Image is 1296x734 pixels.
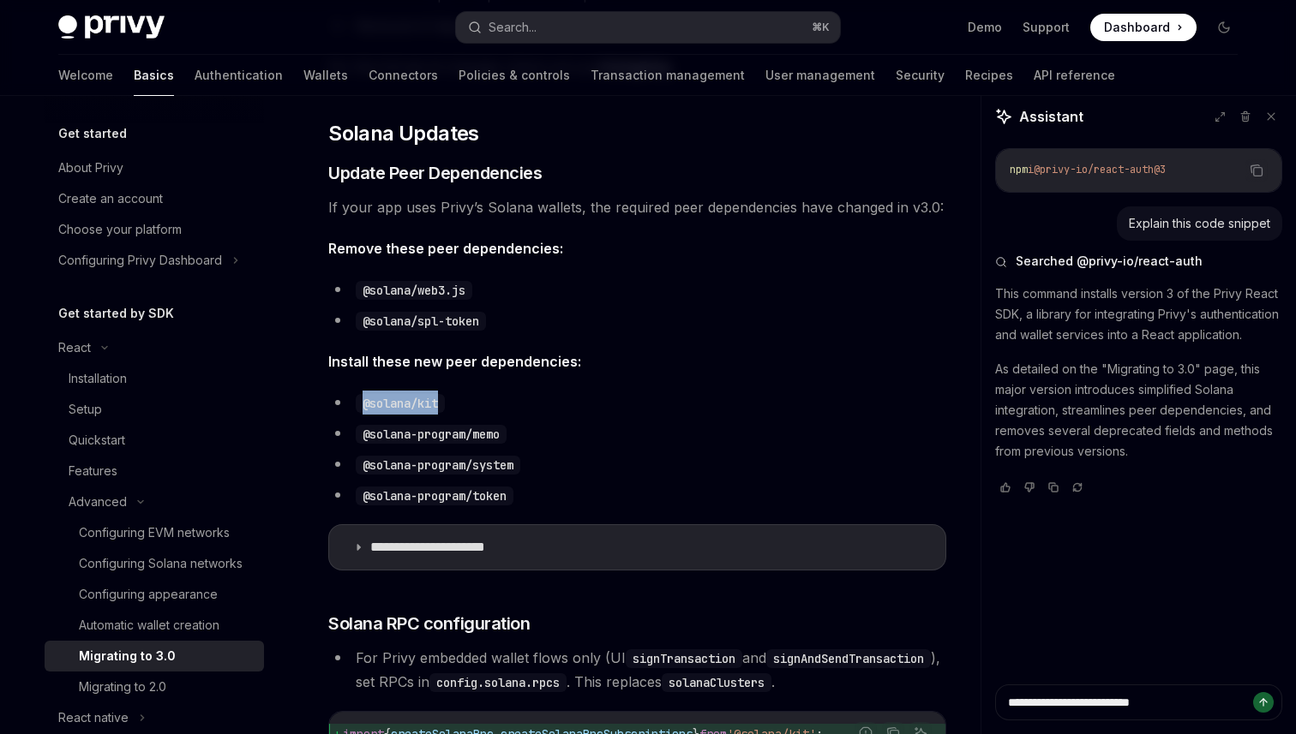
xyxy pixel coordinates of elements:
[328,161,542,185] span: Update Peer Dependencies
[45,548,264,579] a: Configuring Solana networks
[356,281,472,300] code: @solana/web3.js
[45,332,117,363] button: React
[328,646,946,694] li: For Privy embedded wallet flows only (UI and ), set RPCs in . This replaces .
[1016,253,1203,270] span: Searched @privy-io/react-auth
[195,55,283,96] a: Authentication
[328,240,563,257] strong: Remove these peer dependencies:
[45,610,264,641] a: Automatic wallet creation
[1253,692,1274,713] button: Send message
[995,359,1282,462] p: As detailed on the "Migrating to 3.0" page, this major version introduces simplified Solana integ...
[328,195,946,219] span: If your app uses Privy’s Solana wallets, the required peer dependencies have changed in v3.0:
[69,368,127,389] div: Installation
[45,517,264,548] a: Configuring EVM networks
[328,353,581,370] strong: Install these new peer dependencies:
[356,456,520,474] code: @solana-program/system
[995,684,1282,720] textarea: Ask a question...
[328,612,530,636] span: Solana RPC configuration
[1090,14,1197,41] a: Dashboard
[1067,479,1088,496] button: Reload last chat
[1019,479,1040,496] button: Vote that response was not good
[303,55,348,96] a: Wallets
[58,219,182,240] div: Choose your platform
[489,17,537,38] div: Search...
[995,253,1282,270] button: Searched @privy-io/react-auth
[766,649,931,668] code: signAndSendTransaction
[1019,106,1083,127] span: Assistant
[995,283,1282,345] p: This command installs version 3 of the Privy React SDK, a library for integrating Privy's authent...
[58,337,91,358] div: React
[1104,19,1170,36] span: Dashboard
[69,461,117,481] div: Features
[45,425,264,456] a: Quickstart
[45,363,264,394] a: Installation
[1210,14,1238,41] button: Toggle dark mode
[45,641,264,671] a: Migrating to 3.0
[134,55,174,96] a: Basics
[765,55,875,96] a: User management
[45,152,264,183] a: About Privy
[626,649,742,668] code: signTransaction
[58,303,174,324] h5: Get started by SDK
[1034,55,1115,96] a: API reference
[1129,215,1270,232] div: Explain this code snippet
[69,430,125,451] div: Quickstart
[1034,163,1166,176] span: @privy-io/react-auth@3
[968,19,1002,36] a: Demo
[45,702,154,733] button: React native
[58,158,123,178] div: About Privy
[58,707,129,728] div: React native
[356,425,507,444] code: @solana-program/memo
[356,486,513,505] code: @solana-program/token
[79,615,219,636] div: Automatic wallet creation
[812,21,830,34] span: ⌘ K
[69,492,127,512] div: Advanced
[58,123,127,144] h5: Get started
[995,479,1016,496] button: Vote that response was good
[45,394,264,425] a: Setup
[58,55,113,96] a: Welcome
[369,55,438,96] a: Connectors
[45,245,248,276] button: Configuring Privy Dashboard
[45,214,264,245] a: Choose your platform
[1028,163,1034,176] span: i
[58,250,222,271] div: Configuring Privy Dashboard
[1245,159,1268,182] button: Copy the contents from the code block
[79,522,230,543] div: Configuring EVM networks
[79,553,243,574] div: Configuring Solana networks
[79,646,176,666] div: Migrating to 3.0
[591,55,745,96] a: Transaction management
[79,677,166,697] div: Migrating to 2.0
[356,312,486,331] code: @solana/spl-token
[69,399,102,420] div: Setup
[58,188,163,209] div: Create an account
[45,486,153,517] button: Advanced
[459,55,570,96] a: Policies & controls
[1023,19,1070,36] a: Support
[79,584,218,605] div: Configuring appearance
[1010,163,1028,176] span: npm
[1043,479,1064,496] button: Copy chat response
[45,671,264,702] a: Migrating to 2.0
[328,120,479,147] span: Solana Updates
[965,55,1013,96] a: Recipes
[896,55,945,96] a: Security
[356,394,445,413] code: @solana/kit
[456,12,840,43] button: Search...⌘K
[45,579,264,610] a: Configuring appearance
[45,456,264,486] a: Features
[58,15,165,39] img: dark logo
[45,183,264,214] a: Create an account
